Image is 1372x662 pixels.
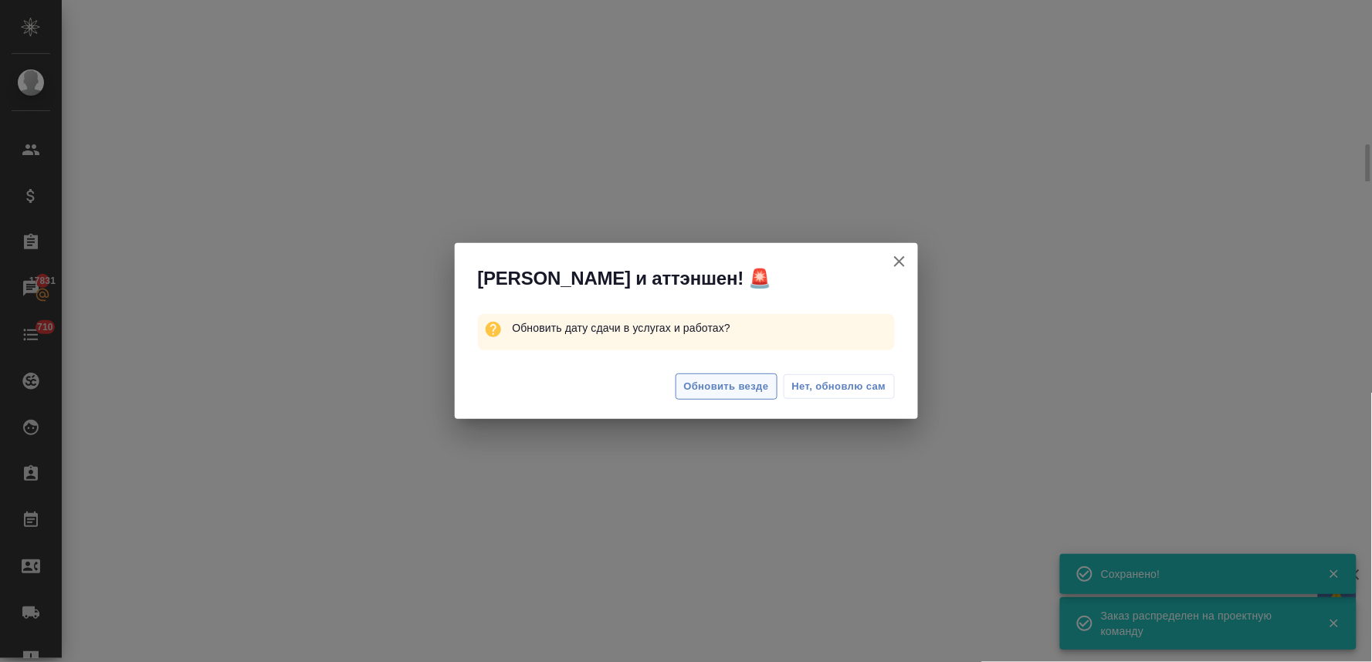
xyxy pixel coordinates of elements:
[478,266,772,291] span: [PERSON_NAME] и аттэншен! 🚨
[676,373,777,400] button: Обновить везде
[684,378,769,396] span: Обновить везде
[784,374,895,399] button: Нет, обновлю сам
[512,314,894,342] p: Обновить дату сдачи в услугах и работах?
[792,379,886,394] span: Нет, обновлю сам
